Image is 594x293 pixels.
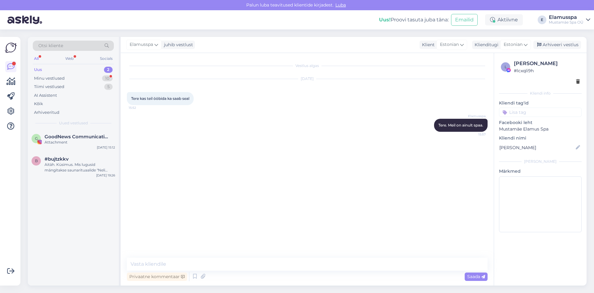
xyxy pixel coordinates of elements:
[45,162,115,173] div: Aitäh. Küsimus. Mis lugusid mängitakse saunarituaalide "Neli aastaaega" ja "Vihtade vägi" ajal?
[59,120,88,126] span: Uued vestlused
[33,55,40,63] div: All
[499,91,582,96] div: Kliendi info
[499,119,582,126] p: Facebooki leht
[472,42,498,48] div: Klienditugi
[127,63,488,69] div: Vestlus algas
[463,132,486,137] span: 15:57
[499,135,582,141] p: Kliendi nimi
[130,41,153,48] span: Elamusspa
[549,20,583,25] div: Mustamäe Spa OÜ
[334,2,348,8] span: Luba
[34,67,42,73] div: Uus
[420,42,435,48] div: Klient
[379,16,449,24] div: Proovi tasuta juba täna:
[45,140,115,145] div: Attachment
[549,15,583,20] div: Elamusspa
[129,105,152,110] span: 15:52
[538,16,546,24] div: E
[38,42,63,49] span: Otsi kliente
[379,17,391,23] b: Uus!
[440,41,459,48] span: Estonian
[5,42,17,54] img: Askly Logo
[97,145,115,150] div: [DATE] 15:12
[34,75,65,82] div: Minu vestlused
[505,64,507,69] span: l
[549,15,590,25] a: ElamusspaMustamäe Spa OÜ
[34,101,43,107] div: Kõik
[127,273,187,281] div: Privaatne kommentaar
[485,14,523,25] div: Aktiivne
[127,76,488,82] div: [DATE]
[104,84,113,90] div: 5
[34,84,64,90] div: Tiimi vestlused
[499,100,582,106] p: Kliendi tag'id
[45,134,109,140] span: GoodNews Communication
[99,55,114,63] div: Socials
[131,96,189,101] span: Tere kas teil ööbida ka saab seal
[96,173,115,178] div: [DATE] 19:26
[463,114,486,118] span: Elamusspa
[438,123,483,127] span: Tere. Meil on ainult spaa.
[34,109,59,116] div: Arhiveeritud
[514,60,580,67] div: [PERSON_NAME]
[451,14,478,26] button: Emailid
[467,274,485,279] span: Saada
[161,42,193,48] div: juhib vestlust
[533,41,581,49] div: Arhiveeri vestlus
[504,41,523,48] span: Estonian
[499,126,582,132] p: Mustamäe Elamus Spa
[102,75,113,82] div: 10
[35,158,38,163] span: b
[104,67,113,73] div: 2
[499,159,582,164] div: [PERSON_NAME]
[499,168,582,175] p: Märkmed
[45,156,69,162] span: #bujtzkkv
[499,144,575,151] input: Lisa nimi
[64,55,75,63] div: Web
[514,67,580,74] div: # lcxqli9h
[499,108,582,117] input: Lisa tag
[35,136,38,141] span: G
[34,92,57,99] div: AI Assistent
